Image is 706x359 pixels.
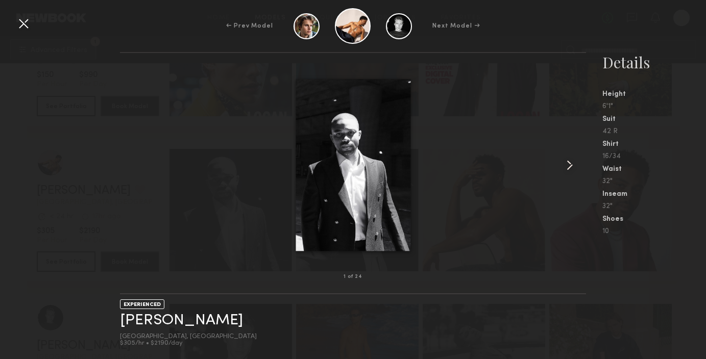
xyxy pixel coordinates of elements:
div: ← Prev Model [226,21,273,31]
div: 1 of 24 [344,274,362,279]
div: Details [602,52,706,72]
div: [GEOGRAPHIC_DATA], [GEOGRAPHIC_DATA] [120,334,257,340]
div: 10 [602,228,706,235]
div: 6'1" [602,103,706,110]
a: [PERSON_NAME] [120,313,243,328]
div: Shoes [602,216,706,223]
div: Inseam [602,191,706,198]
div: $305/hr • $2190/day [120,340,257,347]
div: Height [602,91,706,98]
div: Next Model → [432,21,480,31]
div: 42 R [602,128,706,135]
div: EXPERIENCED [120,299,164,309]
div: 32" [602,178,706,185]
div: Suit [602,116,706,123]
div: 16/34 [602,153,706,160]
div: Shirt [602,141,706,148]
div: 32" [602,203,706,210]
div: Waist [602,166,706,173]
